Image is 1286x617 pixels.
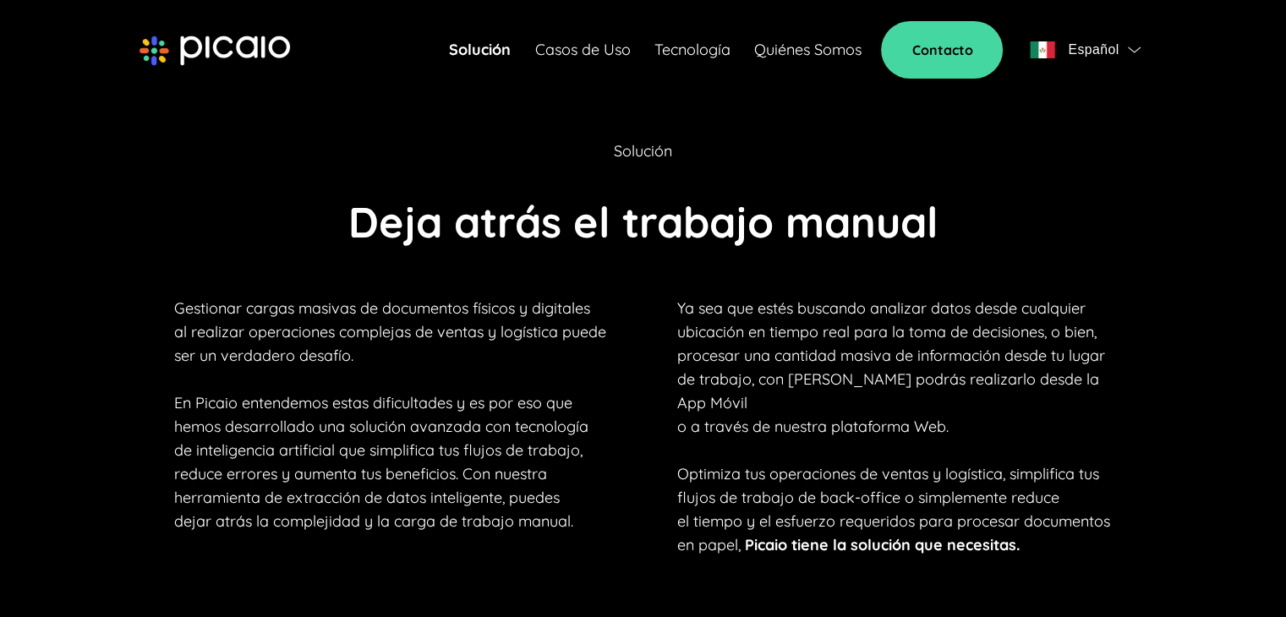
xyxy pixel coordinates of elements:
[745,535,1020,554] b: Picaio tiene la solución que necesitas.
[881,21,1003,79] a: Contacto
[654,38,730,62] a: Tecnología
[348,190,939,254] p: Deja atrás el trabajo manual
[753,38,861,62] a: Quiénes Somos
[1128,46,1141,53] img: flag
[140,35,290,66] img: picaio-logo
[1068,38,1119,62] span: Español
[174,297,606,533] p: Gestionar cargas masivas de documentos físicos y digitales al realizar operaciones complejas de v...
[677,297,1115,557] p: Ya sea que estés buscando analizar datos desde cualquier ubicación en tiempo real para la toma de...
[614,139,672,163] p: Solución
[1023,33,1146,67] button: flagEspañolflag
[1030,41,1055,58] img: flag
[534,38,630,62] a: Casos de Uso
[449,38,511,62] a: Solución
